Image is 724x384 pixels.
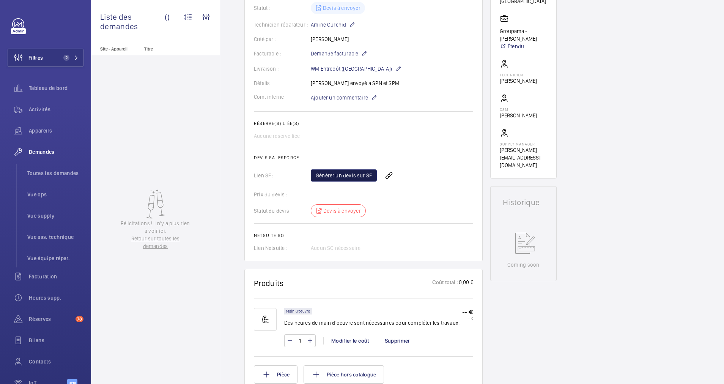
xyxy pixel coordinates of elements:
span: 78 [76,316,83,322]
p: Titre [144,46,194,52]
span: Ajouter un commentaire [311,94,368,101]
span: Toutes les demandes [27,169,83,177]
p: 0,00 € [458,278,473,288]
p: Des heures de main d'oeuvre sont nécessaires pour compléter les travaux. [284,319,460,327]
h2: Réserve(s) liée(s) [254,121,473,126]
button: Pièce hors catalogue [304,365,384,384]
p: -- € [462,308,473,316]
p: Supply manager [500,142,547,146]
p: Site - Appareil [91,46,141,52]
p: [PERSON_NAME] [500,77,537,85]
span: Vue supply [27,212,83,220]
span: Réserves [29,315,72,323]
p: CSM [500,107,537,112]
h1: Historique [503,199,544,206]
p: Coût total : [432,278,458,288]
p: Amine Ourchid [311,20,355,29]
h1: Produits [254,278,284,288]
span: Heures supp. [29,294,83,302]
p: Félicitations ! Il n'y a plus rien à voir ici. [120,220,191,235]
button: Pièce [254,365,297,384]
span: Demande facturable [311,50,358,57]
div: Modifier le coût [323,337,377,344]
span: Tableau de bord [29,84,83,92]
p: [PERSON_NAME] [500,112,537,119]
p: -- € [462,316,473,321]
p: WM Entrepôt ([GEOGRAPHIC_DATA]) [311,64,401,73]
h2: Devis Salesforce [254,155,473,160]
img: muscle-sm.svg [254,308,277,331]
p: Main d'oeuvre [286,310,310,313]
a: Générer un devis sur SF [311,169,377,182]
span: Bilans [29,337,83,344]
span: Activités [29,106,83,113]
span: 2 [63,55,69,61]
a: Retour sur toutes les demandes [120,235,191,250]
span: Contacts [29,358,83,365]
span: Demandes [29,148,83,156]
span: Vue ops [27,191,83,198]
p: Coming soon [507,261,539,269]
div: Supprimer [377,337,418,344]
h2: Netsuite SO [254,233,473,238]
span: Vue ass. technique [27,233,83,241]
span: Appareils [29,127,83,134]
span: Filtres [28,54,43,62]
p: Technicien [500,73,537,77]
p: [PERSON_NAME][EMAIL_ADDRESS][DOMAIN_NAME] [500,146,547,169]
span: Facturation [29,273,83,280]
span: Vue équipe répar. [27,254,83,262]
p: Groupama - [PERSON_NAME] [500,27,547,43]
a: Étendu [500,43,547,50]
span: Liste des demandes [100,12,165,31]
button: Filtres2 [8,49,83,67]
